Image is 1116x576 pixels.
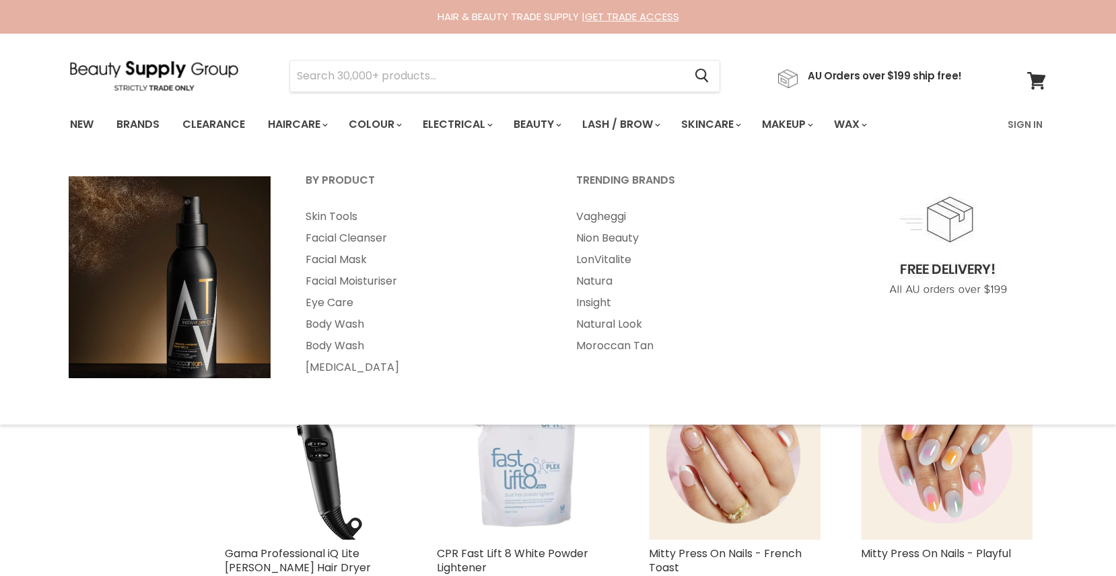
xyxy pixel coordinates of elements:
a: Wax [824,110,875,139]
a: Gama Professional iQ Lite Perfetto Hair Dryer Black Gama Professional iQ Lite Perfetto Hair Dryer... [225,368,396,540]
ul: Main menu [289,206,557,378]
a: Facial Moisturiser [289,271,557,292]
a: Clearance [172,110,255,139]
button: Search [684,61,720,92]
a: Insight [559,292,827,314]
a: Facial Cleanser [289,227,557,249]
a: Lash / Brow [572,110,668,139]
a: Natural Look [559,314,827,335]
a: Brands [106,110,170,139]
ul: Main menu [60,105,939,144]
img: CPR Fast Lift 8 White Powder Lightener [437,368,608,540]
a: By Product [289,170,557,203]
input: Search [290,61,684,92]
a: Facial Mask [289,249,557,271]
div: HAIR & BEAUTY TRADE SUPPLY | [53,10,1063,24]
a: Natura [559,271,827,292]
a: Makeup [752,110,821,139]
a: Electrical [413,110,501,139]
a: Skin Tools [289,206,557,227]
a: Mitty Press On Nails - Playful [861,546,1011,561]
a: GET TRADE ACCESS [585,9,679,24]
a: Sign In [1000,110,1051,139]
a: New [60,110,104,139]
form: Product [289,60,720,92]
nav: Main [53,105,1063,144]
a: Moroccan Tan [559,335,827,357]
a: [MEDICAL_DATA] [289,357,557,378]
img: Mitty Press On Nails - Playful [861,368,1033,540]
a: Body Wash [289,314,557,335]
a: LonVitalite [559,249,827,271]
ul: Main menu [559,206,827,357]
img: Gama Professional iQ Lite Perfetto Hair Dryer Black [225,368,396,540]
a: Vagheggi [559,206,827,227]
a: Colour [339,110,410,139]
a: Body Wash [289,335,557,357]
a: Skincare [671,110,749,139]
a: Mitty Press On Nails - French Toast [649,546,802,575]
img: Mitty Press On Nails - French Toast [649,368,821,540]
iframe: Gorgias live chat messenger [1049,513,1103,563]
a: Haircare [258,110,336,139]
a: CPR Fast Lift 8 White Powder Lightener [437,546,588,575]
a: Beauty [503,110,569,139]
a: Eye Care [289,292,557,314]
a: Nion Beauty [559,227,827,249]
a: Trending Brands [559,170,827,203]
